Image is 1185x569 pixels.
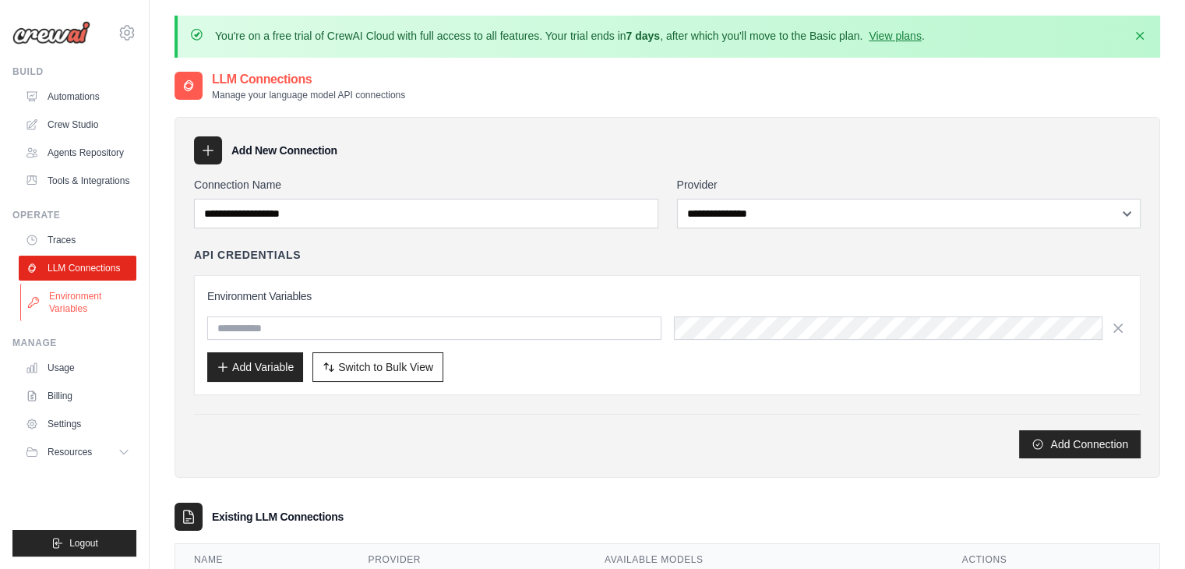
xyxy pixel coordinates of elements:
a: LLM Connections [19,256,136,281]
button: Switch to Bulk View [312,352,443,382]
a: Traces [19,228,136,253]
div: Operate [12,209,136,221]
label: Connection Name [194,177,658,193]
a: Agents Repository [19,140,136,165]
h3: Existing LLM Connections [212,509,344,525]
a: Settings [19,412,136,436]
a: Tools & Integrations [19,168,136,193]
h4: API Credentials [194,247,301,263]
div: Manage [12,337,136,349]
p: You're on a free trial of CrewAI Cloud with full access to all features. Your trial ends in , aft... [215,28,925,44]
a: Billing [19,383,136,408]
h3: Add New Connection [231,143,337,158]
span: Switch to Bulk View [338,359,433,375]
strong: 7 days [626,30,660,42]
img: Logo [12,21,90,44]
button: Logout [12,530,136,557]
div: Build [12,65,136,78]
a: View plans [869,30,921,42]
a: Environment Variables [20,284,138,321]
button: Resources [19,440,136,465]
a: Automations [19,84,136,109]
span: Logout [69,537,98,550]
label: Provider [677,177,1141,193]
h2: LLM Connections [212,70,405,89]
h3: Environment Variables [207,288,1127,304]
button: Add Variable [207,352,303,382]
p: Manage your language model API connections [212,89,405,101]
a: Crew Studio [19,112,136,137]
button: Add Connection [1019,430,1141,458]
span: Resources [48,446,92,458]
a: Usage [19,355,136,380]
